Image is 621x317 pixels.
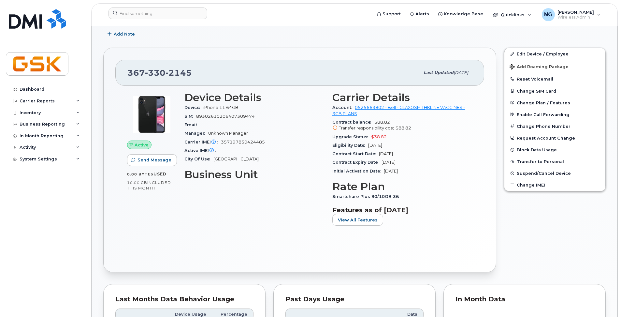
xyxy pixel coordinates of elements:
span: Add Roaming Package [510,64,569,70]
button: Add Note [103,28,140,40]
span: iPhone 11 64GB [203,105,238,110]
div: Last Months Data Behavior Usage [115,296,253,303]
button: Transfer to Personal [504,156,605,167]
button: Suspend/Cancel Device [504,167,605,179]
span: Carrier IMEI [184,140,221,144]
span: Knowledge Base [444,11,483,17]
span: [GEOGRAPHIC_DATA] [213,157,259,161]
span: Active [135,142,149,148]
span: Contract Start Date [332,151,379,156]
span: Quicklinks [501,12,525,17]
span: Active IMEI [184,148,219,153]
span: Email [184,122,200,127]
span: Contract Expiry Date [332,160,382,165]
span: 10.00 GB [127,180,147,185]
span: [DATE] [384,169,398,174]
a: 0525669802 - Bell - GLAXOSMITHKLINE VACCINES - 3GB PLANS [332,105,465,116]
span: — [219,148,223,153]
span: Support [383,11,401,17]
span: — [200,122,205,127]
span: [DATE] [379,151,393,156]
button: Change IMEI [504,179,605,191]
button: Reset Voicemail [504,73,605,85]
span: Alerts [415,11,429,17]
h3: Features as of [DATE] [332,206,472,214]
button: View All Features [332,214,383,226]
span: 330 [145,68,166,78]
span: Account [332,105,355,110]
span: City Of Use [184,157,213,161]
span: Send Message [137,157,171,163]
span: 89302610206407309474 [196,114,255,119]
span: [PERSON_NAME] [557,9,594,15]
span: Upgrade Status [332,134,371,139]
span: $88.82 [396,126,411,130]
span: used [153,172,166,176]
a: Knowledge Base [434,8,488,21]
span: [DATE] [454,70,468,75]
span: Contract balance [332,120,374,125]
img: iPhone_11.jpg [132,95,171,134]
button: Change SIM Card [504,85,605,97]
span: [DATE] [368,143,382,148]
div: In Month Data [455,296,594,303]
input: Find something... [108,8,207,19]
button: Change Plan / Features [504,97,605,109]
button: Change Phone Number [504,120,605,132]
span: Last updated [424,70,454,75]
span: Add Note [114,31,135,37]
span: Device [184,105,203,110]
button: Request Account Change [504,132,605,144]
span: Suspend/Cancel Device [517,171,571,176]
span: $38.82 [371,134,387,139]
span: Unknown Manager [208,131,248,136]
h3: Business Unit [184,169,325,180]
span: 0.00 Bytes [127,172,153,176]
span: Initial Activation Date [332,169,384,174]
h3: Carrier Details [332,92,472,103]
div: Nicolas Girard-Gagnon [537,8,605,21]
span: Wireless Admin [557,15,594,20]
span: Enable Call Forwarding [517,112,570,117]
button: Enable Call Forwarding [504,109,605,120]
span: Transfer responsibility cost [339,126,394,130]
button: Add Roaming Package [504,60,605,73]
span: Eligibility Date [332,143,368,148]
span: View All Features [338,217,378,223]
h3: Device Details [184,92,325,103]
div: Quicklinks [488,8,536,21]
span: SIM [184,114,196,119]
button: Send Message [127,154,177,166]
a: Edit Device / Employee [504,48,605,60]
span: Manager [184,131,208,136]
span: [DATE] [382,160,396,165]
div: Past Days Usage [285,296,424,303]
span: 2145 [166,68,192,78]
span: included this month [127,180,171,191]
a: Alerts [405,8,434,21]
span: 357197850424485 [221,140,265,144]
a: Support [372,8,405,21]
span: NG [544,11,552,19]
span: Smartshare Plus 90/10GB 36 [332,194,402,199]
h3: Rate Plan [332,181,472,192]
span: Change Plan / Features [517,100,570,105]
button: Block Data Usage [504,144,605,156]
span: $88.82 [332,120,472,131]
span: 367 [127,68,192,78]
